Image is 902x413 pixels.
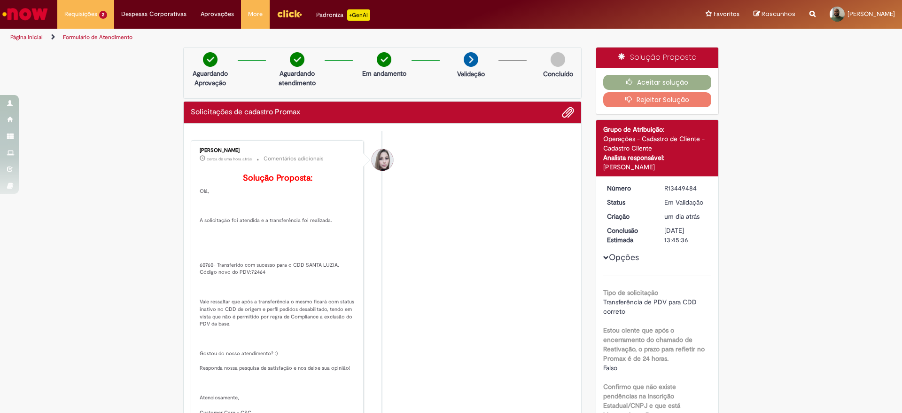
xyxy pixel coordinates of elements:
[7,29,594,46] ul: Trilhas de página
[551,52,565,67] img: img-circle-grey.png
[603,153,712,162] div: Analista responsável:
[121,9,187,19] span: Despesas Corporativas
[543,69,573,79] p: Concluído
[372,149,393,171] div: Daniele Aparecida Queiroz
[600,183,658,193] dt: Número
[243,173,312,183] b: Solução Proposta:
[264,155,324,163] small: Comentários adicionais
[603,364,617,372] span: Falso
[201,9,234,19] span: Aprovações
[603,75,712,90] button: Aceitar solução
[603,288,658,297] b: Tipo de solicitação
[848,10,895,18] span: [PERSON_NAME]
[191,108,300,117] h2: Solicitações de cadastro Promax Histórico de tíquete
[664,212,708,221] div: 26/08/2025 16:24:02
[603,326,705,363] b: Estou ciente que após o encerramento do chamado de Reativação, o prazo para refletir no Promax é ...
[664,212,700,221] time: 26/08/2025 16:24:02
[600,226,658,245] dt: Conclusão Estimada
[203,52,218,67] img: check-circle-green.png
[347,9,370,21] p: +GenAi
[664,226,708,245] div: [DATE] 13:45:36
[603,298,699,316] span: Transferência de PDV para CDD correto
[207,156,252,162] time: 27/08/2025 17:40:25
[664,212,700,221] span: um dia atrás
[664,183,708,193] div: R13449484
[664,198,708,207] div: Em Validação
[603,92,712,107] button: Rejeitar Solução
[457,69,485,79] p: Validação
[603,134,712,153] div: Operações - Cadastro de Cliente - Cadastro Cliente
[754,10,795,19] a: Rascunhos
[274,69,320,87] p: Aguardando atendimento
[603,125,712,134] div: Grupo de Atribuição:
[200,148,356,153] div: [PERSON_NAME]
[600,198,658,207] dt: Status
[248,9,263,19] span: More
[600,212,658,221] dt: Criação
[1,5,49,24] img: ServiceNow
[562,106,574,119] button: Adicionar anexos
[316,9,370,21] div: Padroniza
[63,33,132,41] a: Formulário de Atendimento
[277,7,302,21] img: click_logo_yellow_360x200.png
[762,9,795,18] span: Rascunhos
[64,9,97,19] span: Requisições
[207,156,252,162] span: cerca de uma hora atrás
[290,52,304,67] img: check-circle-green.png
[187,69,233,87] p: Aguardando Aprovação
[714,9,739,19] span: Favoritos
[10,33,43,41] a: Página inicial
[99,11,107,19] span: 2
[377,52,391,67] img: check-circle-green.png
[603,162,712,172] div: [PERSON_NAME]
[596,48,719,68] div: Solução Proposta
[464,52,478,67] img: arrow-next.png
[362,69,406,78] p: Em andamento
